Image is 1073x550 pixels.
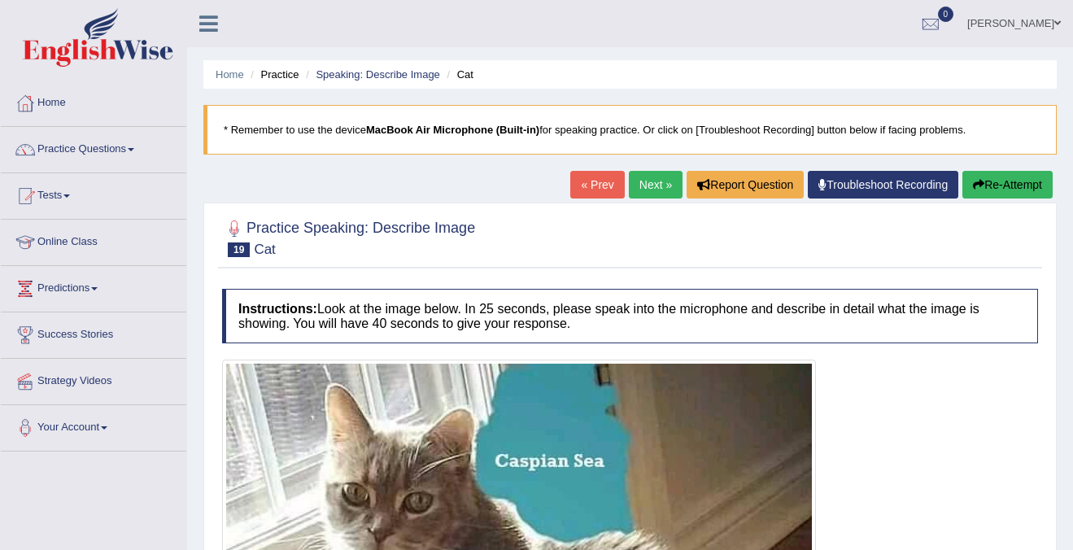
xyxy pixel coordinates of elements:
[216,68,244,81] a: Home
[1,359,186,399] a: Strategy Videos
[938,7,954,22] span: 0
[1,312,186,353] a: Success Stories
[808,171,958,199] a: Troubleshoot Recording
[316,68,439,81] a: Speaking: Describe Image
[1,266,186,307] a: Predictions
[222,289,1038,343] h4: Look at the image below. In 25 seconds, please speak into the microphone and describe in detail w...
[228,242,250,257] span: 19
[629,171,683,199] a: Next »
[254,242,275,257] small: Cat
[570,171,624,199] a: « Prev
[1,220,186,260] a: Online Class
[962,171,1053,199] button: Re-Attempt
[1,405,186,446] a: Your Account
[1,173,186,214] a: Tests
[1,127,186,168] a: Practice Questions
[366,124,539,136] b: MacBook Air Microphone (Built-in)
[238,302,317,316] b: Instructions:
[222,216,475,257] h2: Practice Speaking: Describe Image
[1,81,186,121] a: Home
[443,67,473,82] li: Cat
[687,171,804,199] button: Report Question
[203,105,1057,155] blockquote: * Remember to use the device for speaking practice. Or click on [Troubleshoot Recording] button b...
[246,67,299,82] li: Practice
